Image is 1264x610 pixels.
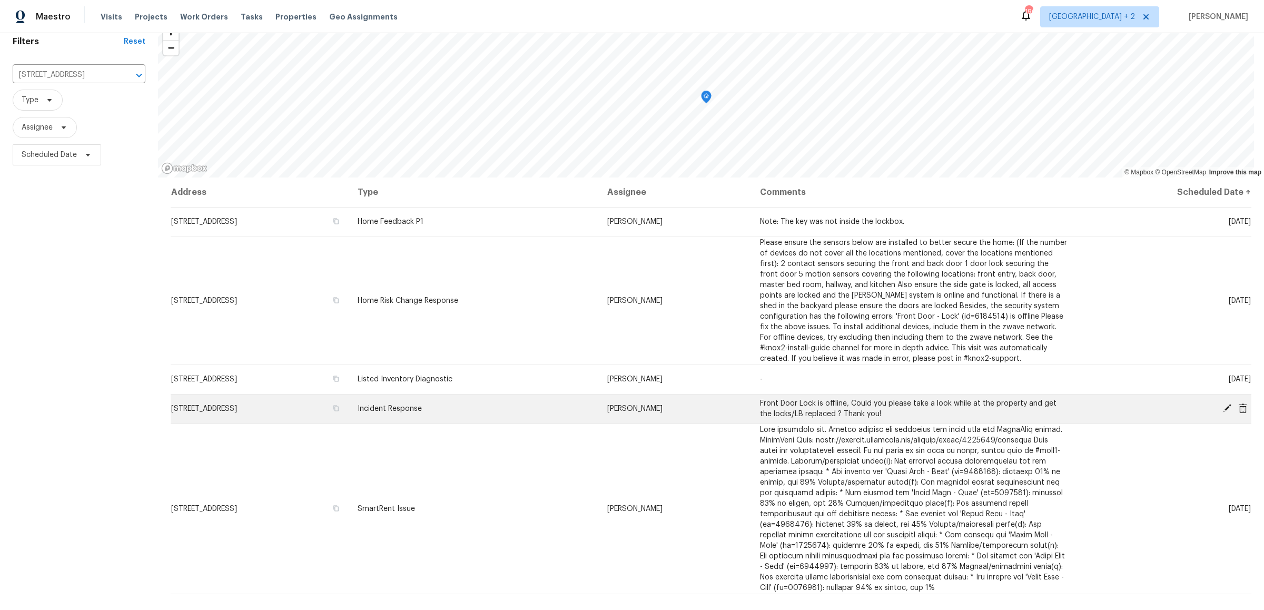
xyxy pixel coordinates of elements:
[1076,178,1251,207] th: Scheduled Date ↑
[358,297,458,304] span: Home Risk Change Response
[760,218,904,225] span: Note: The key was not inside the lockbox.
[171,505,237,513] span: [STREET_ADDRESS]
[607,297,663,304] span: [PERSON_NAME]
[180,12,228,22] span: Work Orders
[607,218,663,225] span: [PERSON_NAME]
[158,19,1254,178] canvas: Map
[171,376,237,383] span: [STREET_ADDRESS]
[358,405,422,412] span: Incident Response
[607,505,663,513] span: [PERSON_NAME]
[171,405,237,412] span: [STREET_ADDRESS]
[331,374,341,383] button: Copy Address
[760,239,1067,362] span: Please ensure the sensors below are installed to better secure the home: (If the number of device...
[124,36,145,47] div: Reset
[1209,169,1261,176] a: Improve this map
[701,91,712,107] div: Map marker
[1219,404,1235,413] span: Edit
[358,218,423,225] span: Home Feedback P1
[599,178,752,207] th: Assignee
[135,12,167,22] span: Projects
[275,12,317,22] span: Properties
[1229,218,1251,225] span: [DATE]
[1155,169,1206,176] a: OpenStreetMap
[171,178,349,207] th: Address
[358,376,452,383] span: Listed Inventory Diagnostic
[36,12,71,22] span: Maestro
[607,376,663,383] span: [PERSON_NAME]
[1184,12,1248,22] span: [PERSON_NAME]
[241,13,263,21] span: Tasks
[349,178,598,207] th: Type
[329,12,398,22] span: Geo Assignments
[752,178,1076,207] th: Comments
[163,40,179,55] button: Zoom out
[1229,505,1251,513] span: [DATE]
[1229,376,1251,383] span: [DATE]
[331,217,341,226] button: Copy Address
[13,67,116,83] input: Search for an address...
[1235,404,1251,413] span: Cancel
[22,150,77,160] span: Scheduled Date
[760,426,1065,592] span: Lore ipsumdolo sit. Ametco adipisc eli seddoeius tem incid utla etd MagnaAliq enimad. MinimVeni Q...
[607,405,663,412] span: [PERSON_NAME]
[161,162,208,174] a: Mapbox homepage
[13,36,124,47] h1: Filters
[163,41,179,55] span: Zoom out
[171,297,237,304] span: [STREET_ADDRESS]
[1025,6,1032,17] div: 196
[22,122,53,133] span: Assignee
[101,12,122,22] span: Visits
[1124,169,1153,176] a: Mapbox
[760,376,763,383] span: -
[331,404,341,413] button: Copy Address
[331,296,341,305] button: Copy Address
[22,95,38,105] span: Type
[1049,12,1135,22] span: [GEOGRAPHIC_DATA] + 2
[132,68,146,83] button: Open
[760,400,1056,418] span: Front Door Lock is offline, Could you please take a look while at the property and get the locks/...
[1229,297,1251,304] span: [DATE]
[358,505,415,513] span: SmartRent Issue
[171,218,237,225] span: [STREET_ADDRESS]
[331,504,341,513] button: Copy Address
